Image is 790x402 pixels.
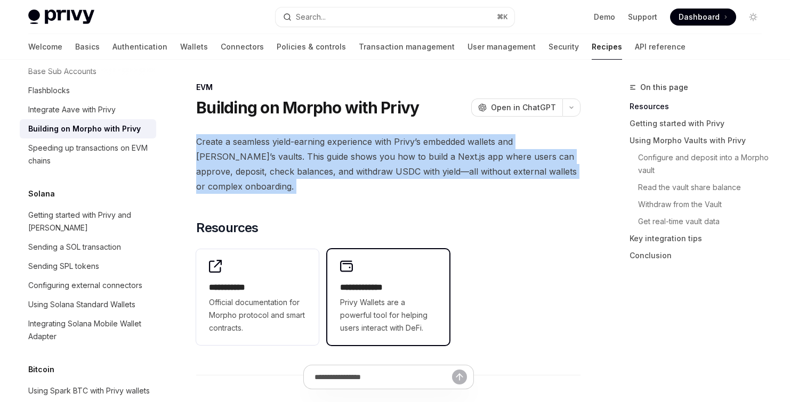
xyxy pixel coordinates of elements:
[75,34,100,60] a: Basics
[628,12,657,22] a: Support
[28,142,150,167] div: Speeding up transactions on EVM chains
[20,81,156,100] a: Flashblocks
[221,34,264,60] a: Connectors
[196,134,581,194] span: Create a seamless yield-earning experience with Privy’s embedded wallets and [PERSON_NAME]’s vaul...
[630,213,770,230] a: Get real-time vault data
[327,249,450,345] a: **** **** ***Privy Wallets are a powerful tool for helping users interact with DeFi.
[670,9,736,26] a: Dashboard
[180,34,208,60] a: Wallets
[28,363,54,376] h5: Bitcoin
[20,257,156,276] a: Sending SPL tokens
[340,296,437,334] span: Privy Wallets are a powerful tool for helping users interact with DeFi.
[28,317,150,343] div: Integrating Solana Mobile Wallet Adapter
[28,122,141,135] div: Building on Morpho with Privy
[112,34,167,60] a: Authentication
[630,179,770,196] a: Read the vault share balance
[196,82,581,93] div: EVM
[630,149,770,179] a: Configure and deposit into a Morpho vault
[196,98,419,117] h1: Building on Morpho with Privy
[276,7,514,27] button: Open search
[20,138,156,170] a: Speeding up transactions on EVM chains
[28,241,121,253] div: Sending a SOL transaction
[640,81,688,94] span: On this page
[630,98,770,115] a: Resources
[28,34,62,60] a: Welcome
[594,12,615,22] a: Demo
[28,84,70,97] div: Flashblocks
[28,298,135,311] div: Using Solana Standard Wallets
[497,13,508,21] span: ⌘ K
[28,384,150,397] div: Using Spark BTC with Privy wallets
[196,249,319,345] a: **** **** *Official documentation for Morpho protocol and smart contracts.
[491,102,556,113] span: Open in ChatGPT
[315,365,452,389] input: Ask a question...
[28,103,116,116] div: Integrate Aave with Privy
[20,237,156,257] a: Sending a SOL transaction
[471,99,562,117] button: Open in ChatGPT
[630,132,770,149] a: Using Morpho Vaults with Privy
[196,219,259,236] span: Resources
[20,381,156,400] a: Using Spark BTC with Privy wallets
[679,12,720,22] span: Dashboard
[630,247,770,264] a: Conclusion
[20,276,156,295] a: Configuring external connectors
[277,34,346,60] a: Policies & controls
[20,119,156,138] a: Building on Morpho with Privy
[28,209,150,234] div: Getting started with Privy and [PERSON_NAME]
[745,9,762,26] button: Toggle dark mode
[635,34,686,60] a: API reference
[20,100,156,119] a: Integrate Aave with Privy
[28,10,94,24] img: light logo
[28,279,142,292] div: Configuring external connectors
[20,314,156,346] a: Integrating Solana Mobile Wallet Adapter
[28,260,99,273] div: Sending SPL tokens
[467,34,536,60] a: User management
[630,230,770,247] a: Key integration tips
[20,206,156,237] a: Getting started with Privy and [PERSON_NAME]
[592,34,622,60] a: Recipes
[452,370,467,384] button: Send message
[549,34,579,60] a: Security
[630,115,770,132] a: Getting started with Privy
[209,296,306,334] span: Official documentation for Morpho protocol and smart contracts.
[28,187,55,200] h5: Solana
[630,196,770,213] a: Withdraw from the Vault
[359,34,455,60] a: Transaction management
[296,11,326,23] div: Search...
[20,295,156,314] a: Using Solana Standard Wallets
